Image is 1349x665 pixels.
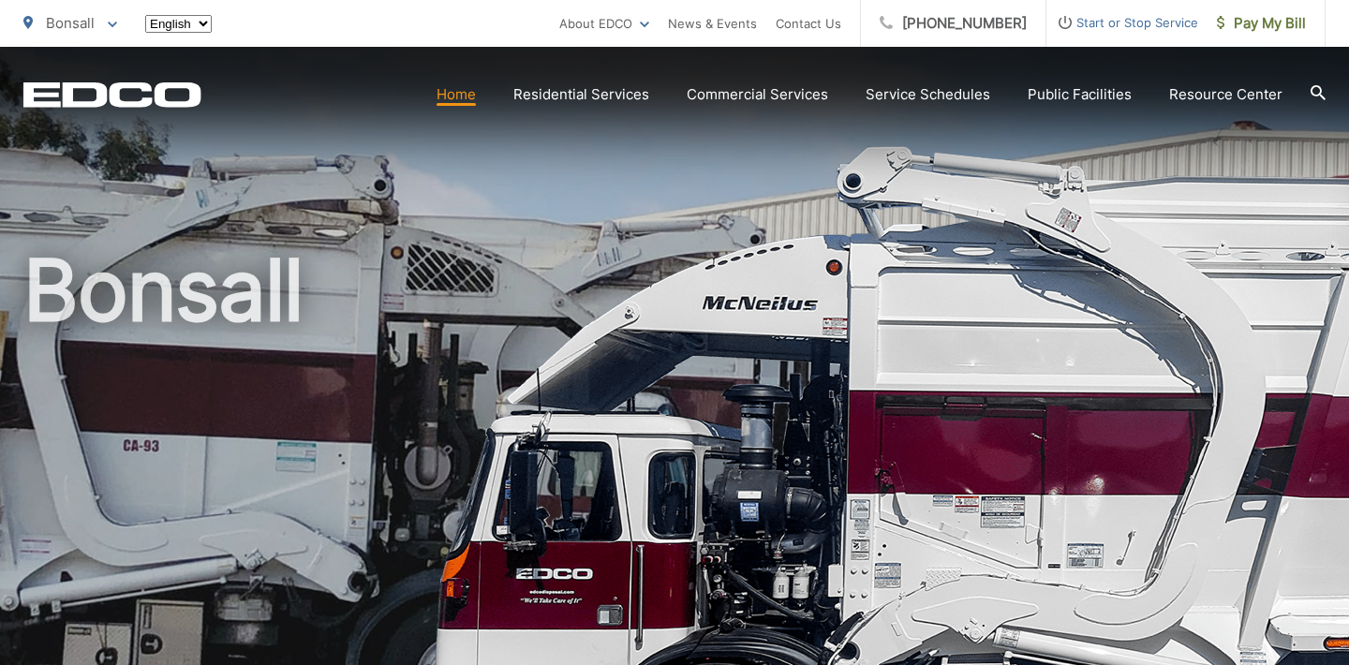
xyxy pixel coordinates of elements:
a: Commercial Services [687,83,828,106]
a: Home [437,83,476,106]
select: Select a language [145,15,212,33]
a: Public Facilities [1028,83,1132,106]
span: Bonsall [46,14,95,32]
a: EDCD logo. Return to the homepage. [23,81,201,108]
span: Pay My Bill [1217,12,1306,35]
a: About EDCO [559,12,649,35]
a: Service Schedules [866,83,990,106]
a: Residential Services [513,83,649,106]
a: Resource Center [1169,83,1282,106]
a: News & Events [668,12,757,35]
a: Contact Us [776,12,841,35]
